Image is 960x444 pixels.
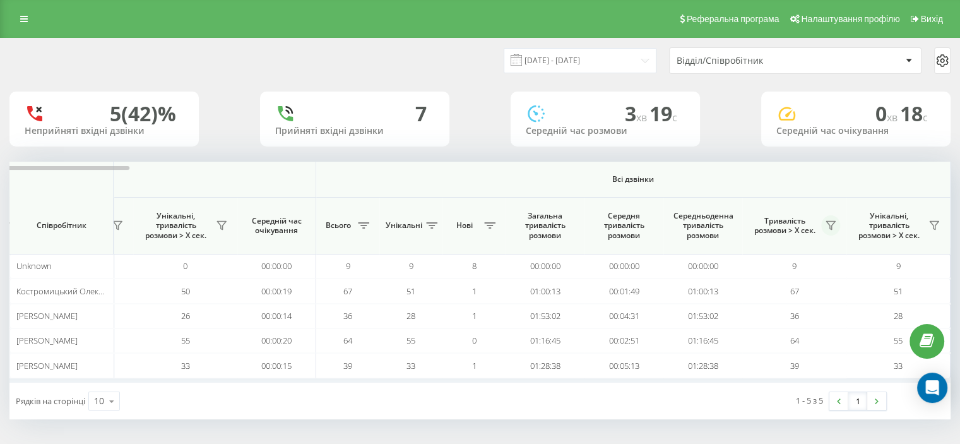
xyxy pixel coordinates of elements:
span: 36 [343,310,352,321]
td: 00:02:51 [584,328,663,353]
span: [PERSON_NAME] [16,360,78,371]
span: 64 [343,335,352,346]
span: 0 [875,100,900,127]
div: Open Intercom Messenger [917,373,947,403]
span: Реферальна програма [687,14,779,24]
div: Відділ/Співробітник [677,56,827,66]
span: 39 [343,360,352,371]
td: 00:00:00 [237,254,316,279]
span: хв [636,111,649,124]
span: Нові [449,220,480,231]
span: Унікальні [386,220,422,231]
span: 51 [406,285,415,297]
span: c [672,111,677,124]
div: 10 [94,395,104,407]
span: Рядків на сторінці [16,395,85,407]
span: 55 [406,335,415,346]
span: c [923,111,928,124]
span: 0 [183,260,187,272]
td: 01:28:38 [506,353,584,378]
span: Костромицький Олександр [16,285,121,297]
span: 55 [894,335,903,346]
span: Налаштування профілю [801,14,899,24]
td: 00:00:19 [237,279,316,303]
td: 01:16:45 [506,328,584,353]
span: Середній час очікування [247,216,306,236]
a: 1 [848,392,867,410]
span: 39 [790,360,799,371]
span: 28 [894,310,903,321]
td: 01:00:13 [663,279,742,303]
span: 18 [900,100,928,127]
span: 1 [472,360,477,371]
span: 9 [896,260,901,272]
span: Всього [323,220,354,231]
span: 1 [472,285,477,297]
span: 64 [790,335,799,346]
span: Всі дзвінки [353,174,913,184]
td: 00:00:00 [663,254,742,279]
span: 9 [792,260,797,272]
td: 01:16:45 [663,328,742,353]
td: 01:53:02 [663,304,742,328]
td: 00:04:31 [584,304,663,328]
td: 01:53:02 [506,304,584,328]
span: 36 [790,310,799,321]
td: 00:00:15 [237,353,316,378]
td: 00:00:20 [237,328,316,353]
span: 67 [343,285,352,297]
div: Середній час очікування [776,126,935,136]
span: Співробітник [20,220,102,231]
span: хв [887,111,900,124]
span: 9 [346,260,350,272]
span: Середня тривалість розмови [594,211,654,241]
td: 00:00:14 [237,304,316,328]
div: Неприйняті вхідні дзвінки [25,126,184,136]
span: 1 [472,310,477,321]
span: Середньоденна тривалість розмови [673,211,733,241]
td: 01:28:38 [663,353,742,378]
span: [PERSON_NAME] [16,310,78,321]
span: Тривалість розмови > Х сек. [749,216,821,236]
span: 3 [625,100,649,127]
div: Середній час розмови [526,126,685,136]
span: 67 [790,285,799,297]
div: 7 [415,102,427,126]
span: Унікальні, тривалість розмови > Х сек. [139,211,212,241]
td: 01:00:13 [506,279,584,303]
span: 28 [406,310,415,321]
span: Загальна тривалість розмови [515,211,575,241]
div: Прийняті вхідні дзвінки [275,126,434,136]
div: 1 - 5 з 5 [796,394,823,407]
span: 55 [181,335,190,346]
div: 5 (42)% [110,102,176,126]
td: 00:01:49 [584,279,663,303]
span: [PERSON_NAME] [16,335,78,346]
td: 00:00:00 [506,254,584,279]
span: 9 [409,260,413,272]
span: 26 [181,310,190,321]
span: 50 [181,285,190,297]
span: 51 [894,285,903,297]
span: 19 [649,100,677,127]
span: 8 [472,260,477,272]
span: 33 [181,360,190,371]
span: 33 [406,360,415,371]
td: 00:05:13 [584,353,663,378]
span: 33 [894,360,903,371]
span: Вихід [921,14,943,24]
span: Unknown [16,260,52,272]
td: 00:00:00 [584,254,663,279]
span: 0 [472,335,477,346]
span: Унікальні, тривалість розмови > Х сек. [853,211,925,241]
